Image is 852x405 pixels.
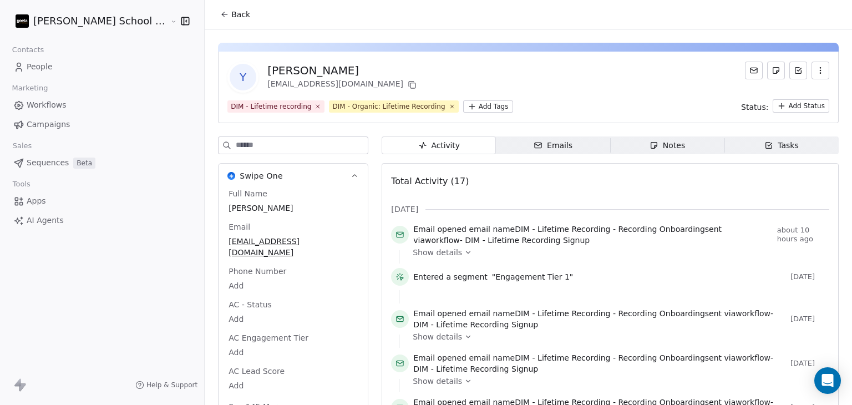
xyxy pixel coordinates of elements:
[229,380,358,391] span: Add
[9,96,195,114] a: Workflows
[231,9,250,20] span: Back
[413,364,538,373] span: DIM - Lifetime Recording Signup
[465,236,590,245] span: DIM - Lifetime Recording Signup
[33,14,168,28] span: [PERSON_NAME] School of Finance LLP
[146,381,197,389] span: Help & Support
[463,100,513,113] button: Add Tags
[413,320,538,329] span: DIM - Lifetime Recording Signup
[413,331,821,342] a: Show details
[229,347,358,358] span: Add
[9,115,195,134] a: Campaigns
[413,376,821,387] a: Show details
[413,308,786,330] span: email name sent via workflow -
[413,352,786,374] span: email name sent via workflow -
[16,14,29,28] img: Zeeshan%20Neck%20Print%20Dark.png
[27,195,46,207] span: Apps
[7,42,49,58] span: Contacts
[413,247,462,258] span: Show details
[9,211,195,230] a: AI Agents
[267,78,419,92] div: [EMAIL_ADDRESS][DOMAIN_NAME]
[650,140,685,151] div: Notes
[27,61,53,73] span: People
[9,192,195,210] a: Apps
[229,202,358,214] span: [PERSON_NAME]
[8,138,37,154] span: Sales
[413,376,462,387] span: Show details
[73,158,95,169] span: Beta
[226,299,274,310] span: AC - Status
[515,225,705,234] span: DIM - Lifetime Recording - Recording Onboarding
[790,272,829,281] span: [DATE]
[27,157,69,169] span: Sequences
[229,236,358,258] span: [EMAIL_ADDRESS][DOMAIN_NAME]
[534,140,572,151] div: Emails
[214,4,257,24] button: Back
[27,119,70,130] span: Campaigns
[231,102,311,112] div: DIM - Lifetime recording
[226,332,311,343] span: AC Engagement Tier
[515,309,705,318] span: DIM - Lifetime Recording - Recording Onboarding
[229,313,358,325] span: Add
[814,367,841,394] div: Open Intercom Messenger
[413,247,821,258] a: Show details
[229,280,358,291] span: Add
[230,64,256,90] span: Y
[8,176,35,193] span: Tools
[413,331,462,342] span: Show details
[413,225,466,234] span: Email opened
[515,353,705,362] span: DIM - Lifetime Recording - Recording Onboarding
[267,63,419,78] div: [PERSON_NAME]
[332,102,445,112] div: DIM - Organic: Lifetime Recording
[135,381,197,389] a: Help & Support
[413,309,466,318] span: Email opened
[9,58,195,76] a: People
[226,366,287,377] span: AC Lead Score
[226,188,270,199] span: Full Name
[27,215,64,226] span: AI Agents
[790,359,829,368] span: [DATE]
[413,353,466,362] span: Email opened
[413,224,773,246] span: email name sent via workflow -
[27,99,67,111] span: Workflows
[790,315,829,323] span: [DATE]
[492,271,573,282] span: "Engagement Tier 1"
[240,170,283,181] span: Swipe One
[226,221,252,232] span: Email
[741,102,768,113] span: Status:
[219,164,368,188] button: Swipe OneSwipe One
[413,271,488,282] span: Entered a segment
[226,266,288,277] span: Phone Number
[9,154,195,172] a: SequencesBeta
[764,140,799,151] div: Tasks
[13,12,162,31] button: [PERSON_NAME] School of Finance LLP
[773,99,829,113] button: Add Status
[777,226,829,244] span: about 10 hours ago
[227,172,235,180] img: Swipe One
[7,80,53,97] span: Marketing
[391,204,418,215] span: [DATE]
[391,176,469,186] span: Total Activity (17)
